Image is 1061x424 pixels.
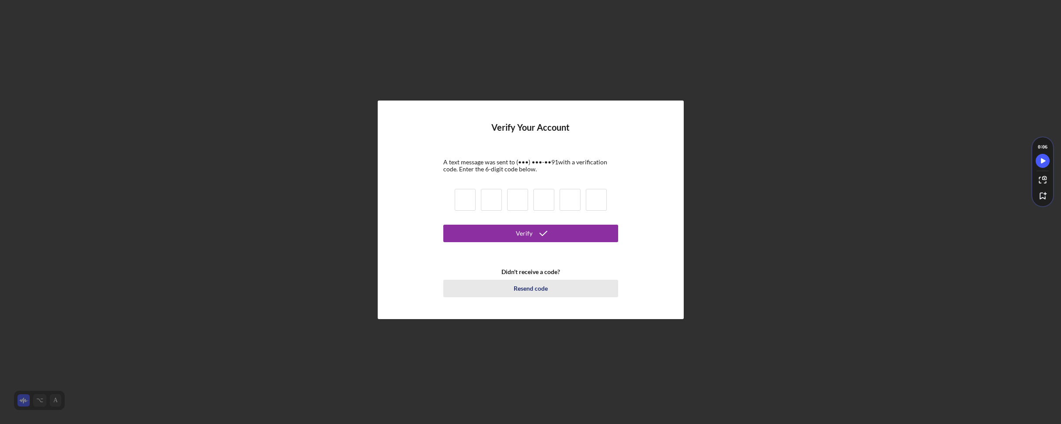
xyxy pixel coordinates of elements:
[516,225,532,242] div: Verify
[443,159,618,173] div: A text message was sent to (•••) •••-•• 91 with a verification code. Enter the 6-digit code below.
[443,280,618,297] button: Resend code
[501,268,560,275] b: Didn't receive a code?
[491,122,570,146] h4: Verify Your Account
[514,280,548,297] div: Resend code
[443,225,618,242] button: Verify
